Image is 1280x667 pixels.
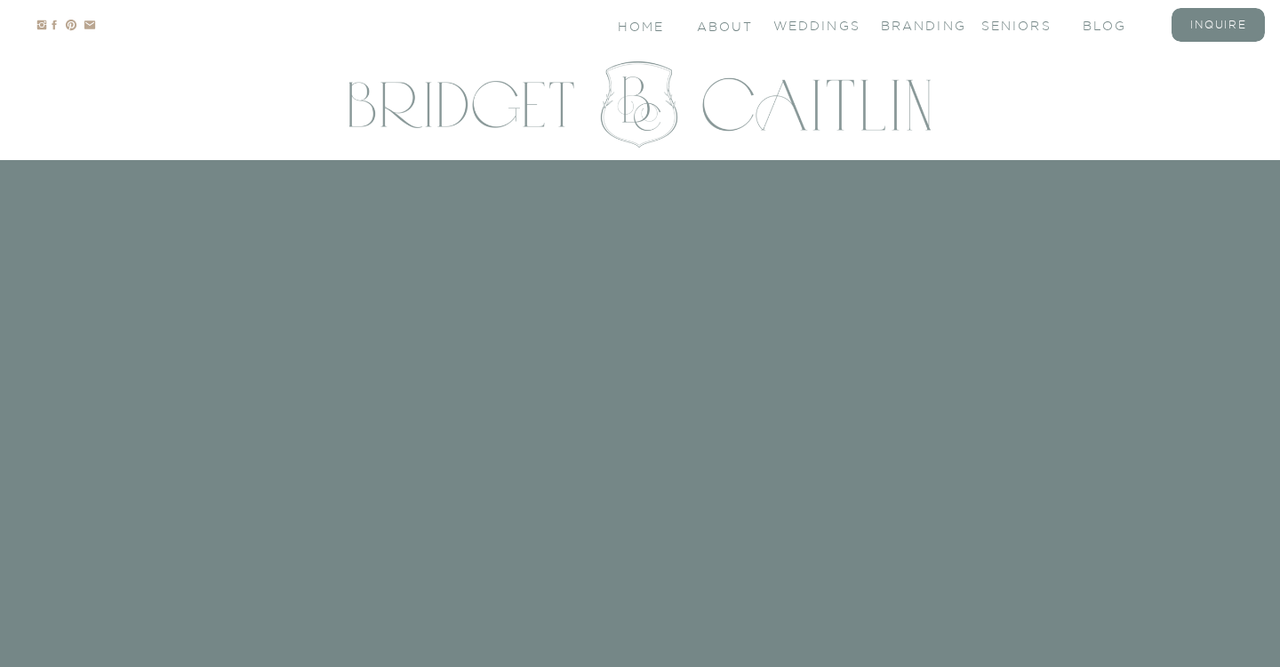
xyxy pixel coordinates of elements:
[1083,17,1154,32] a: blog
[981,17,1052,32] a: seniors
[1183,17,1254,32] a: inquire
[881,17,952,32] a: branding
[773,17,844,32] a: Weddings
[697,18,750,33] a: About
[618,18,667,33] a: Home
